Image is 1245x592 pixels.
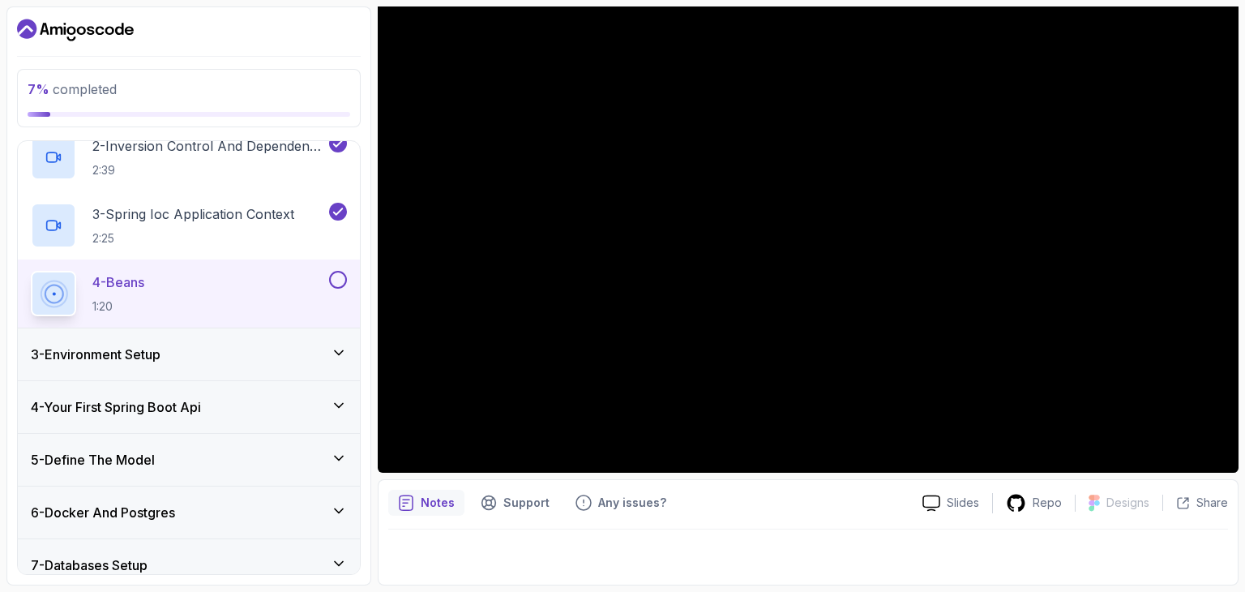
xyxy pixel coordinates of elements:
button: 4-Your First Spring Boot Api [18,381,360,433]
button: 6-Docker And Postgres [18,487,360,538]
button: 3-Environment Setup [18,328,360,380]
p: Designs [1106,495,1149,511]
p: Any issues? [598,495,666,511]
h3: 3 - Environment Setup [31,345,160,364]
span: 7 % [28,81,49,97]
button: 4-Beans1:20 [31,271,347,316]
button: 3-Spring Ioc Application Context2:25 [31,203,347,248]
span: completed [28,81,117,97]
p: 4 - Beans [92,272,144,292]
p: Notes [421,495,455,511]
h3: 4 - Your First Spring Boot Api [31,397,201,417]
p: Support [503,495,550,511]
button: 7-Databases Setup [18,539,360,591]
p: Slides [947,495,979,511]
button: Support button [471,490,559,516]
button: 5-Define The Model [18,434,360,486]
a: Repo [993,493,1075,513]
p: Repo [1033,495,1062,511]
button: 2-Inversion Control And Dependency Injection2:39 [31,135,347,180]
button: Feedback button [566,490,676,516]
button: Share [1162,495,1228,511]
h3: 7 - Databases Setup [31,556,148,575]
p: 3 - Spring Ioc Application Context [92,204,294,224]
button: notes button [388,490,464,516]
p: 2 - Inversion Control And Dependency Injection [92,136,326,156]
p: 2:39 [92,162,326,178]
p: 2:25 [92,230,294,247]
h3: 6 - Docker And Postgres [31,503,175,522]
a: Slides [909,495,992,512]
a: Dashboard [17,17,134,43]
p: Share [1196,495,1228,511]
h3: 5 - Define The Model [31,450,155,470]
p: 1:20 [92,298,144,315]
